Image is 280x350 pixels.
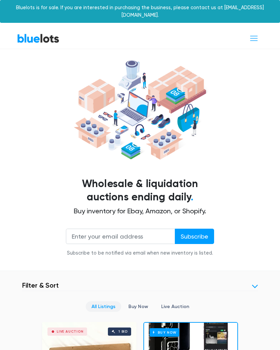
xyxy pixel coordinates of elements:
h1: Wholesale & liquidation auctions ending daily [22,177,258,204]
span: . [191,191,193,203]
a: BlueLots [17,33,59,43]
h2: Buy inventory for Ebay, Amazon, or Shopify. [22,207,258,215]
h6: Buy Now [150,328,179,337]
input: Subscribe [175,229,214,244]
div: 1 bid [118,330,128,333]
h3: Filter & Sort [22,281,59,289]
div: Live Auction [57,330,84,333]
input: Enter your email address [66,229,175,244]
img: hero-ee84e7d0318cb26816c560f6b4441b76977f77a177738b4e94f68c95b2b83dbb.png [72,58,208,162]
a: Live Auction [155,301,195,312]
a: All Listings [86,301,121,312]
button: Toggle navigation [245,32,263,45]
a: Buy Now [123,301,154,312]
div: Subscribe to be notified via email when new inventory is listed. [66,249,214,257]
